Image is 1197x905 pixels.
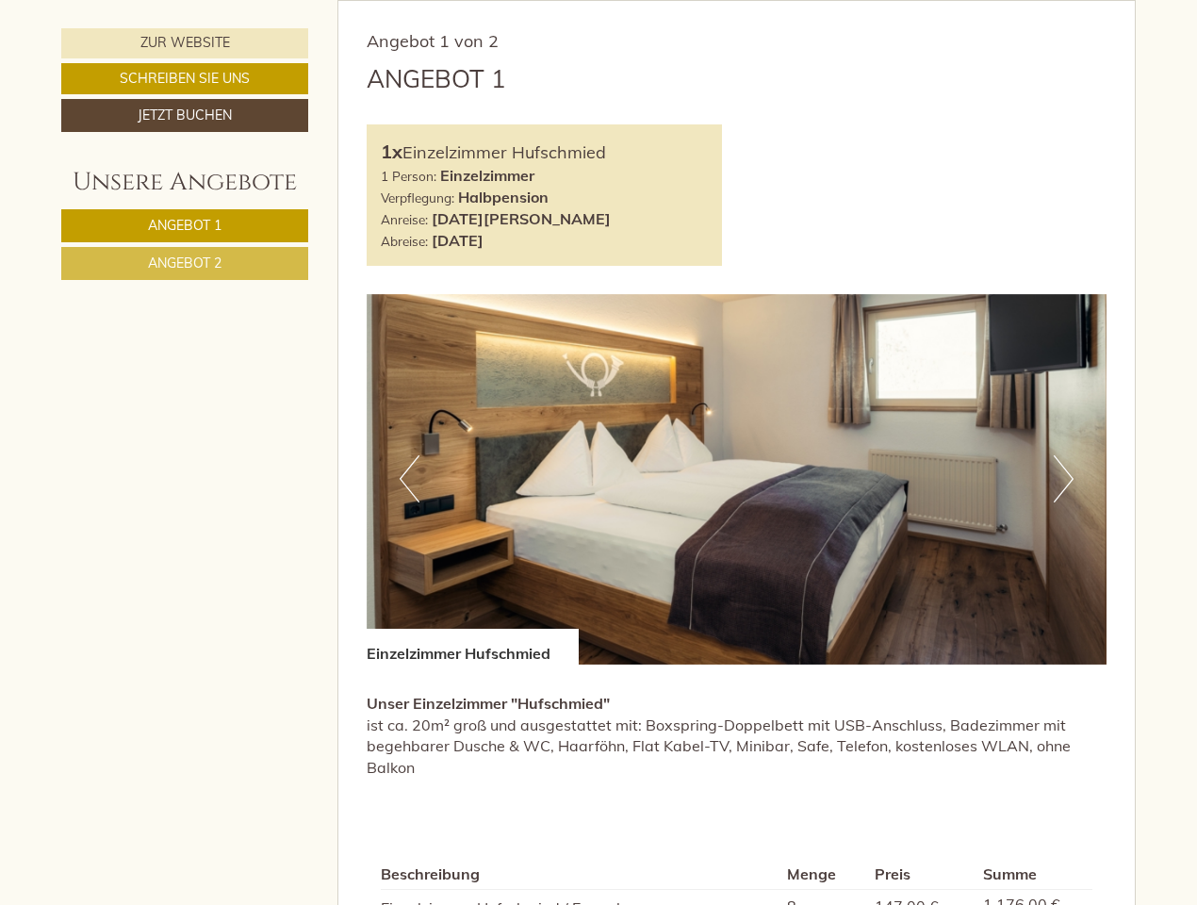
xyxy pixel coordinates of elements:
b: [DATE][PERSON_NAME] [432,209,611,228]
th: Preis [867,860,976,889]
button: Next [1054,455,1074,502]
strong: Unser Einzelzimmer "Hufschmied" [367,694,610,713]
span: Angebot 1 [148,217,221,234]
div: Einzelzimmer Hufschmied [381,139,709,166]
b: [DATE] [432,231,484,250]
a: Schreiben Sie uns [61,63,308,94]
span: Angebot 2 [148,255,221,271]
b: Halbpension [458,188,549,206]
div: Unsere Angebote [61,165,308,200]
div: Angebot 1 [367,61,506,96]
small: Anreise: [381,211,428,227]
div: Einzelzimmer Hufschmied [367,629,579,665]
a: Zur Website [61,28,308,58]
th: Menge [779,860,867,889]
b: Einzelzimmer [440,166,534,185]
button: Previous [400,455,419,502]
small: 1 Person: [381,168,436,184]
small: Verpflegung: [381,189,454,206]
p: ist ca. 20m² groß und ausgestattet mit: Boxspring-Doppelbett mit USB-Anschluss, Badezimmer mit be... [367,693,1107,779]
span: Angebot 1 von 2 [367,30,499,52]
th: Summe [976,860,1092,889]
b: 1x [381,140,402,163]
a: Jetzt buchen [61,99,308,132]
th: Beschreibung [381,860,779,889]
img: image [367,294,1107,665]
small: Abreise: [381,233,428,249]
